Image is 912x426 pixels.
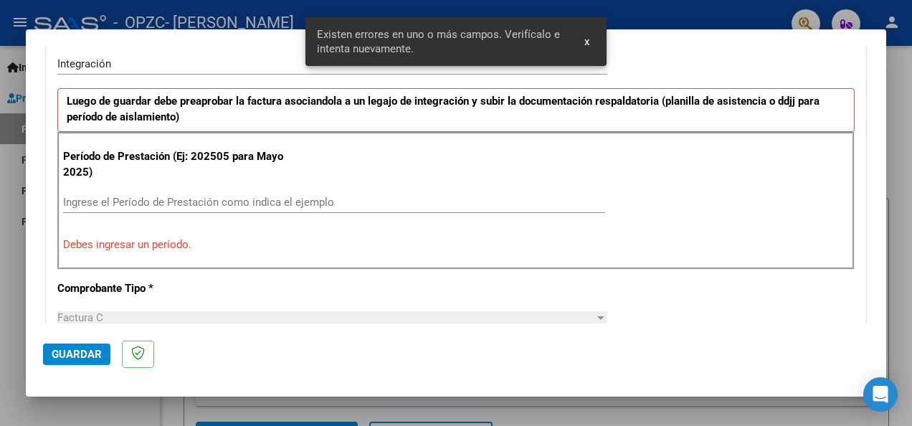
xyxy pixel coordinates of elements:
[584,35,589,48] span: x
[57,280,297,297] p: Comprobante Tipo *
[43,344,110,365] button: Guardar
[67,95,820,124] strong: Luego de guardar debe preaprobar la factura asociandola a un legajo de integración y subir la doc...
[863,377,898,412] div: Open Intercom Messenger
[57,311,103,324] span: Factura C
[573,29,601,55] button: x
[52,348,102,361] span: Guardar
[63,237,849,253] p: Debes ingresar un período.
[57,57,111,70] span: Integración
[63,148,299,181] p: Período de Prestación (Ej: 202505 para Mayo 2025)
[317,27,567,56] span: Existen errores en uno o más campos. Verifícalo e intenta nuevamente.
